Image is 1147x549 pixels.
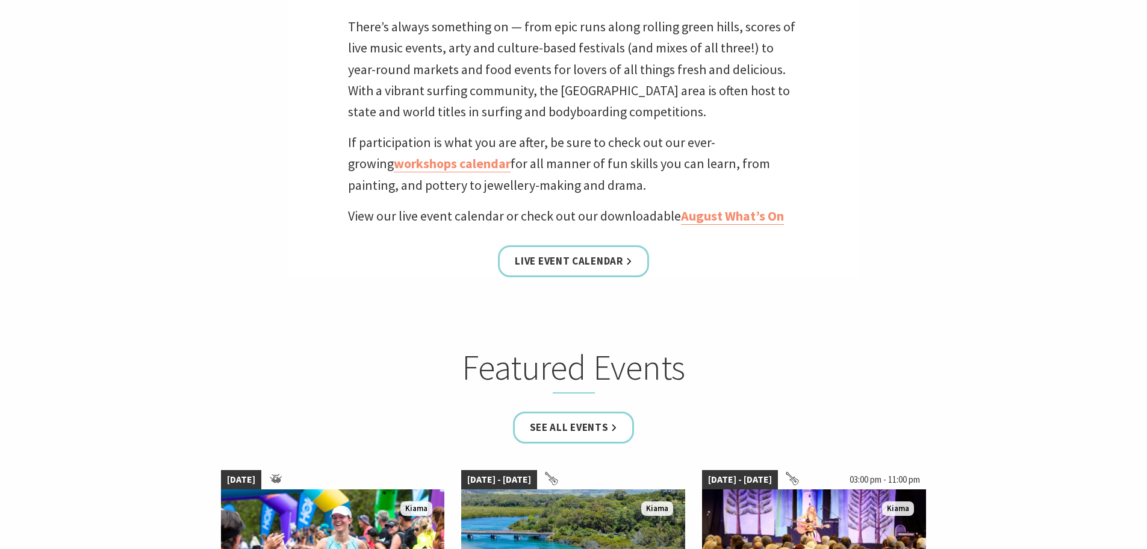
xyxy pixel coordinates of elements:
[882,501,914,516] span: Kiama
[641,501,673,516] span: Kiama
[394,155,511,172] a: workshops calendar
[702,470,778,489] span: [DATE] - [DATE]
[338,347,810,394] h2: Featured Events
[348,205,800,227] p: View our live event calendar or check out our downloadable
[844,470,926,489] span: 03:00 pm - 11:00 pm
[498,245,648,277] a: Live Event Calendar
[221,470,261,489] span: [DATE]
[513,412,635,444] a: See all Events
[348,16,800,122] p: There’s always something on — from epic runs along rolling green hills, scores of live music even...
[681,207,784,225] a: August What’s On
[348,132,800,196] p: If participation is what you are after, be sure to check out our ever-growing for all manner of f...
[400,501,432,516] span: Kiama
[461,470,537,489] span: [DATE] - [DATE]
